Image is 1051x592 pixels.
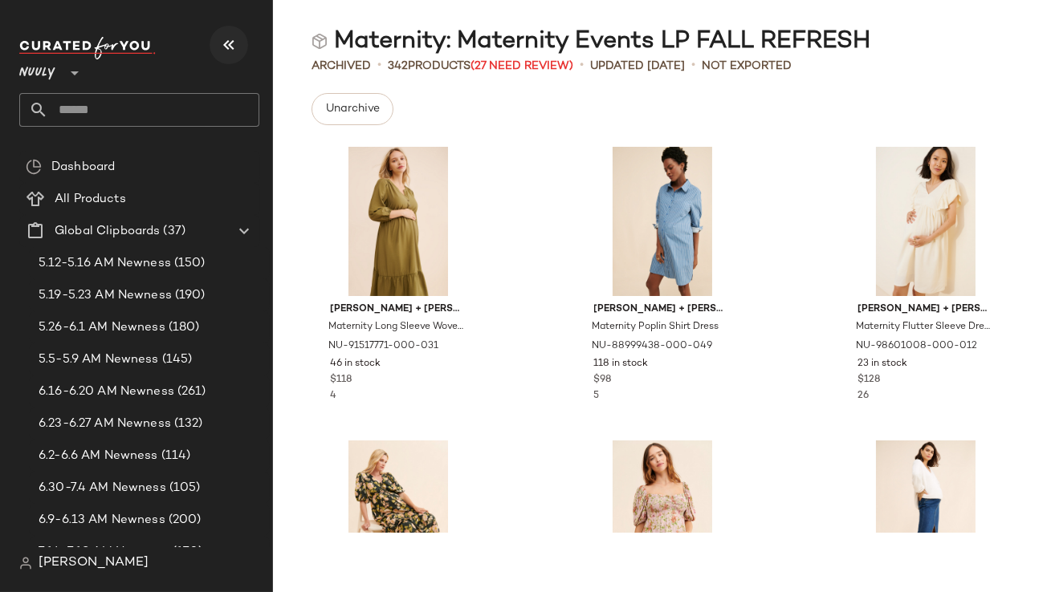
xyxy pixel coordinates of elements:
span: 5.12-5.16 AM Newness [39,254,171,273]
img: svg%3e [312,34,328,50]
img: cfy_white_logo.C9jOOHJF.svg [19,37,156,59]
span: Maternity Flutter Sleeve Dress [856,320,992,335]
span: 6.2-6.6 AM Newness [39,447,158,465]
span: 5.5-5.9 AM Newness [39,351,159,369]
span: [PERSON_NAME] + [PERSON_NAME] [858,302,994,317]
span: 6.9-6.13 AM Newness [39,511,165,529]
span: (200) [165,511,202,529]
span: (37) [160,222,185,241]
span: (132) [171,415,203,433]
span: Unarchive [325,103,380,116]
div: Maternity: Maternity Events LP FALL REFRESH [312,26,870,58]
span: All Products [55,190,126,209]
span: 5 [594,391,600,401]
img: 98601008_012_b [845,147,1007,296]
span: $128 [858,373,880,387]
span: NU-98601008-000-012 [856,339,977,354]
span: 5.26-6.1 AM Newness [39,318,165,337]
img: svg%3e [26,159,42,175]
p: updated [DATE] [590,58,685,75]
span: (180) [165,318,200,337]
span: [PERSON_NAME] + [PERSON_NAME] [594,302,731,317]
span: Archived [312,58,371,75]
span: [PERSON_NAME] [39,553,149,573]
span: NU-88999438-000-049 [593,339,713,354]
img: 91256875_091_b [845,440,1007,590]
span: (27 Need Review) [471,60,573,72]
img: svg%3e [19,557,32,570]
button: Unarchive [312,93,393,125]
span: 23 in stock [858,357,907,371]
span: (190) [172,286,206,305]
span: 46 in stock [330,357,381,371]
span: 26 [858,391,869,401]
span: 6.16-6.20 AM Newness [39,383,174,401]
span: • [377,56,381,75]
span: [PERSON_NAME] + [PERSON_NAME] [330,302,466,317]
span: (170) [169,543,203,562]
span: • [691,56,695,75]
span: (261) [174,383,206,401]
span: Maternity Long Sleeve Woven Dress [328,320,465,335]
span: 342 [388,60,408,72]
span: Global Clipboards [55,222,160,241]
span: 6.23-6.27 AM Newness [39,415,171,433]
span: NU-91517771-000-031 [328,339,438,354]
div: Products [388,58,573,75]
span: 4 [330,391,336,401]
span: Dashboard [51,158,115,176]
span: (114) [158,447,191,465]
span: • [580,56,584,75]
span: $98 [594,373,612,387]
img: 88999438_049_b [581,147,743,296]
span: 118 in stock [594,357,649,371]
img: 66551250_066_b4 [581,440,743,590]
span: (145) [159,351,193,369]
span: $118 [330,373,352,387]
span: Maternity Poplin Shirt Dress [593,320,719,335]
span: 6.30-7.4 AM Newness [39,479,166,497]
img: 85305654_000_b [317,440,479,590]
img: 91517771_031_b [317,147,479,296]
span: 7.14-7.18 AM Newness [39,543,169,562]
p: Not Exported [702,58,792,75]
span: 5.19-5.23 AM Newness [39,286,172,305]
span: (105) [166,479,201,497]
span: (150) [171,254,206,273]
span: Nuuly [19,55,55,83]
